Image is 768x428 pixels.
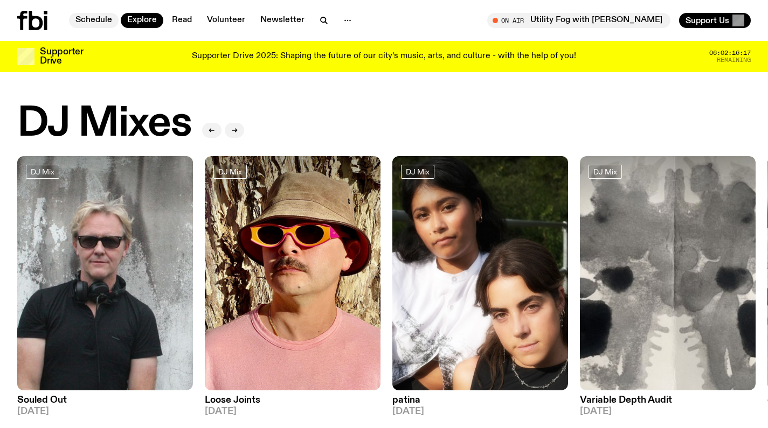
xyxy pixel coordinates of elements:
span: [DATE] [580,407,756,416]
a: patina[DATE] [392,390,568,416]
img: A black and white Rorschach [580,156,756,390]
a: Souled Out[DATE] [17,390,193,416]
span: [DATE] [205,407,380,416]
a: Loose Joints[DATE] [205,390,380,416]
p: Supporter Drive 2025: Shaping the future of our city’s music, arts, and culture - with the help o... [192,52,576,61]
h3: Variable Depth Audit [580,396,756,405]
a: Volunteer [200,13,252,28]
span: 06:02:16:17 [709,50,751,56]
span: Remaining [717,57,751,63]
h2: DJ Mixes [17,103,191,144]
a: Variable Depth Audit[DATE] [580,390,756,416]
a: DJ Mix [213,165,247,179]
a: Schedule [69,13,119,28]
a: Newsletter [254,13,311,28]
h3: Souled Out [17,396,193,405]
a: DJ Mix [589,165,622,179]
a: Read [165,13,198,28]
span: DJ Mix [31,167,54,176]
button: On AirUtility Fog with [PERSON_NAME] [487,13,670,28]
a: Explore [121,13,163,28]
img: Tyson stands in front of a paperbark tree wearing orange sunglasses, a suede bucket hat and a pin... [205,156,380,390]
span: DJ Mix [218,167,242,176]
span: [DATE] [392,407,568,416]
a: DJ Mix [401,165,434,179]
a: DJ Mix [26,165,59,179]
button: Support Us [679,13,751,28]
h3: Supporter Drive [40,47,83,66]
span: DJ Mix [406,167,430,176]
span: Support Us [686,16,729,25]
h3: patina [392,396,568,405]
span: DJ Mix [593,167,617,176]
img: Stephen looks directly at the camera, wearing a black tee, black sunglasses and headphones around... [17,156,193,390]
h3: Loose Joints [205,396,380,405]
span: [DATE] [17,407,193,416]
